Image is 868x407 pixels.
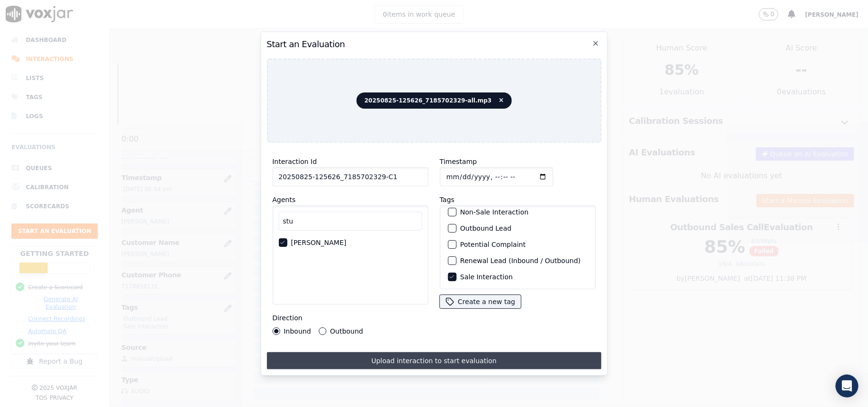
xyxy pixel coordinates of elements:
[278,212,422,231] input: Search Agents...
[460,225,511,232] label: Outbound Lead
[266,38,601,51] h2: Start an Evaluation
[836,375,858,397] div: Open Intercom Messenger
[272,167,428,186] input: reference id, file name, etc
[460,241,525,248] label: Potential Complaint
[357,92,512,109] span: 20250825-125626_7185702329-all.mp3
[460,274,512,280] label: Sale Interaction
[439,196,454,203] label: Tags
[460,257,581,264] label: Renewal Lead (Inbound / Outbound)
[291,239,346,246] label: [PERSON_NAME]
[266,352,601,369] button: Upload interaction to start evaluation
[330,328,363,335] label: Outbound
[460,209,528,215] label: Non-Sale Interaction
[272,314,302,322] label: Direction
[439,158,477,165] label: Timestamp
[272,158,317,165] label: Interaction Id
[284,328,311,335] label: Inbound
[439,295,521,308] button: Create a new tag
[272,196,296,203] label: Agents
